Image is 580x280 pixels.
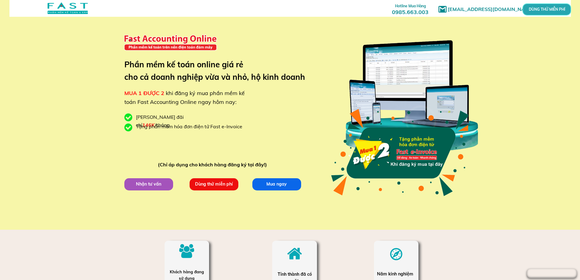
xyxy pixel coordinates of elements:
p: Mua ngay [252,178,301,190]
div: (Chỉ áp dụng cho khách hàng đăng ký tại đây!) [158,161,270,169]
div: [PERSON_NAME] đãi chỉ /tháng [136,113,215,129]
h3: 0985.663.003 [385,2,435,15]
p: Nhận tư vấn [124,178,173,190]
div: Tặng phần mềm hóa đơn điện tử Fast e-Invoice [136,123,247,131]
span: khi đăng ký mua phần mềm kế toán Fast Accounting Online ngay hôm nay: [124,90,245,105]
div: Năm kinh nghiệm [377,271,415,277]
span: Hotline Mua Hàng [395,4,426,8]
p: Dùng thử miễn phí [189,178,238,190]
h3: Phần mềm kế toán online giá rẻ cho cả doanh nghiệp vừa và nhỏ, hộ kinh doanh [124,58,314,83]
h1: [EMAIL_ADDRESS][DOMAIN_NAME] [448,5,538,13]
span: 146K [142,122,155,128]
p: DÙNG THỬ MIỄN PHÍ [539,8,554,11]
span: MUA 1 ĐƯỢC 2 [124,90,164,97]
